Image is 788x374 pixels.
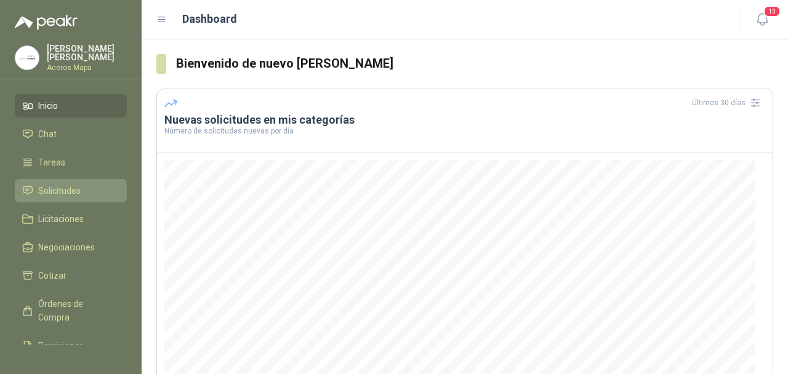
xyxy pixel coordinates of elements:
[164,127,765,135] p: Número de solicitudes nuevas por día
[15,46,39,70] img: Company Logo
[15,179,127,202] a: Solicitudes
[38,184,81,197] span: Solicitudes
[38,339,84,352] span: Remisiones
[692,93,765,113] div: Últimos 30 días
[38,127,57,141] span: Chat
[15,292,127,329] a: Órdenes de Compra
[38,212,84,226] span: Licitaciones
[15,334,127,357] a: Remisiones
[47,44,127,62] p: [PERSON_NAME] [PERSON_NAME]
[38,241,95,254] span: Negociaciones
[763,6,781,17] span: 13
[751,9,773,31] button: 13
[15,94,127,117] a: Inicio
[164,113,765,127] h3: Nuevas solicitudes en mis categorías
[15,207,127,231] a: Licitaciones
[38,269,66,282] span: Cotizar
[176,54,774,73] h3: Bienvenido de nuevo [PERSON_NAME]
[15,151,127,174] a: Tareas
[15,236,127,259] a: Negociaciones
[182,10,237,28] h1: Dashboard
[38,99,58,113] span: Inicio
[15,15,78,30] img: Logo peakr
[15,264,127,287] a: Cotizar
[47,64,127,71] p: Aceros Mapa
[15,122,127,146] a: Chat
[38,297,115,324] span: Órdenes de Compra
[38,156,65,169] span: Tareas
